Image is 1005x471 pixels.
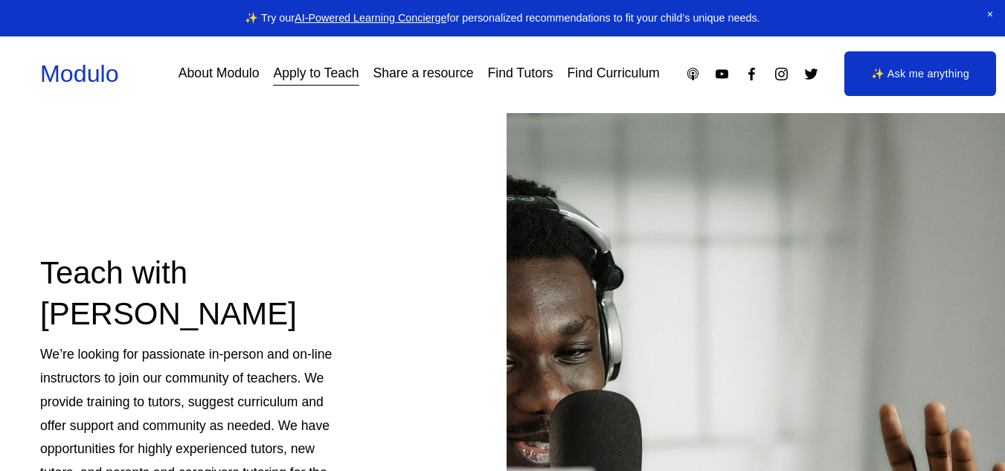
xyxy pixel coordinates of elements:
[488,61,553,87] a: Find Tutors
[774,66,789,82] a: Instagram
[714,66,730,82] a: YouTube
[40,60,119,87] a: Modulo
[179,61,260,87] a: About Modulo
[273,61,359,87] a: Apply to Teach
[803,66,819,82] a: Twitter
[40,253,343,335] h2: Teach with [PERSON_NAME]
[295,12,446,24] a: AI-Powered Learning Concierge
[373,61,474,87] a: Share a resource
[685,66,701,82] a: Apple Podcasts
[744,66,760,82] a: Facebook
[568,61,660,87] a: Find Curriculum
[844,51,996,96] a: ✨ Ask me anything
